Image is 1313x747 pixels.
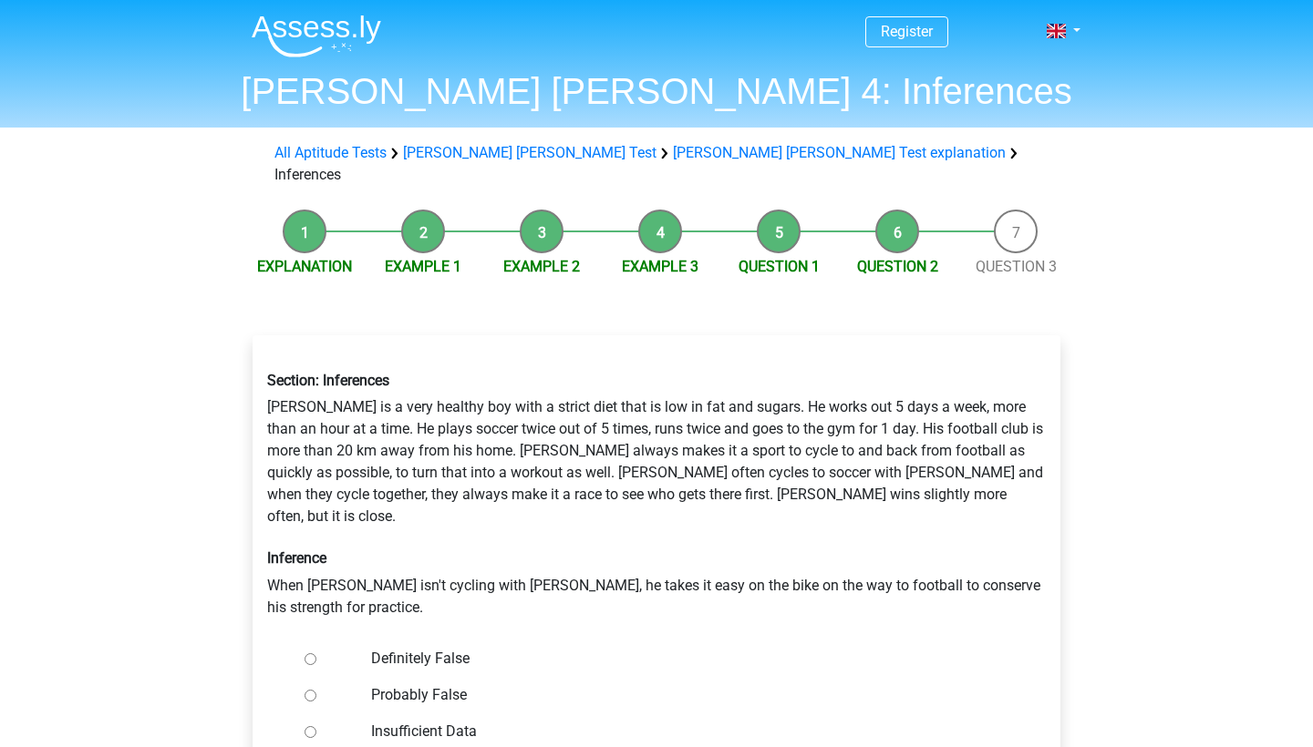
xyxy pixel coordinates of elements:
[857,258,938,275] a: Question 2
[253,357,1060,632] div: [PERSON_NAME] is a very healthy boy with a strict diet that is low in fat and sugars. He works ou...
[267,142,1046,186] div: Inferences
[673,144,1006,161] a: [PERSON_NAME] [PERSON_NAME] Test explanation
[403,144,656,161] a: [PERSON_NAME] [PERSON_NAME] Test
[267,372,1046,389] h6: Section: Inferences
[237,69,1076,113] h1: [PERSON_NAME] [PERSON_NAME] 4: Inferences
[274,144,387,161] a: All Aptitude Tests
[252,15,381,57] img: Assessly
[739,258,820,275] a: Question 1
[371,684,1002,706] label: Probably False
[622,258,698,275] a: Example 3
[371,648,1002,670] label: Definitely False
[257,258,352,275] a: Explanation
[503,258,580,275] a: Example 2
[267,549,1046,567] h6: Inference
[881,23,933,40] a: Register
[385,258,461,275] a: Example 1
[976,258,1057,275] a: Question 3
[371,721,1002,742] label: Insufficient Data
